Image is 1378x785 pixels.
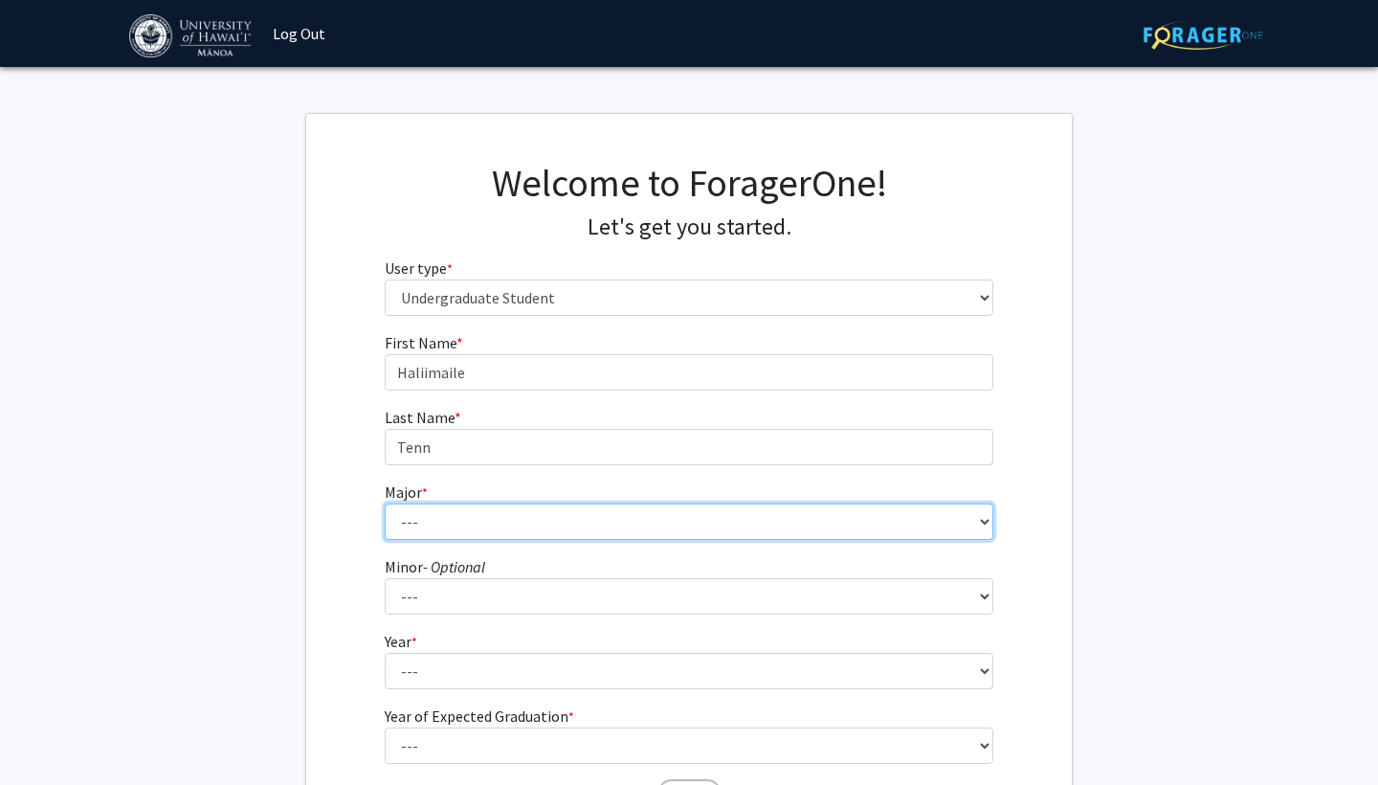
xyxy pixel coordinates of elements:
[385,408,455,427] span: Last Name
[14,699,81,771] iframe: Chat
[385,333,456,352] span: First Name
[129,14,256,57] img: University of Hawaiʻi at Mānoa Logo
[385,630,417,653] label: Year
[385,555,485,578] label: Minor
[423,557,485,576] i: - Optional
[385,160,994,206] h1: Welcome to ForagerOne!
[385,705,574,728] label: Year of Expected Graduation
[385,213,994,241] h4: Let's get you started.
[385,481,428,504] label: Major
[1144,20,1263,50] img: ForagerOne Logo
[385,257,453,280] label: User type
